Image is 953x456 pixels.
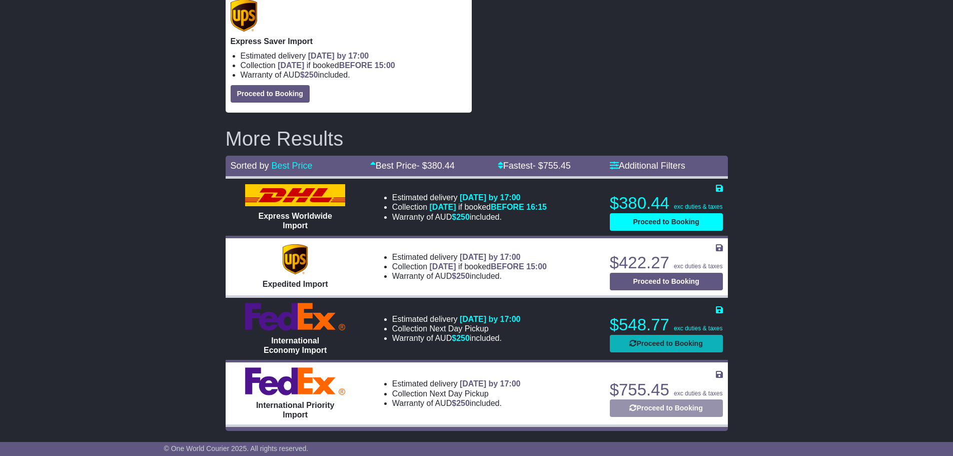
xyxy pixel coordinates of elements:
[456,334,470,342] span: 250
[264,336,327,354] span: International Economy Import
[231,161,269,171] span: Sorted by
[283,244,308,274] img: UPS (new): Expedited Import
[427,161,455,171] span: 380.44
[226,128,728,150] h2: More Results
[430,262,547,271] span: if booked
[526,203,547,211] span: 16:15
[278,61,395,70] span: if booked
[392,262,547,271] li: Collection
[674,263,722,270] span: exc duties & taxes
[305,71,318,79] span: 250
[256,401,334,419] span: International Priority Import
[452,213,470,221] span: $
[610,253,723,273] p: $422.27
[392,271,547,281] li: Warranty of AUD included.
[241,51,467,61] li: Estimated delivery
[430,203,547,211] span: if booked
[430,203,456,211] span: [DATE]
[430,262,456,271] span: [DATE]
[300,71,318,79] span: $
[543,161,571,171] span: 755.45
[460,253,521,261] span: [DATE] by 17:00
[231,85,310,103] button: Proceed to Booking
[533,161,571,171] span: - $
[245,303,345,331] img: FedEx Express: International Economy Import
[674,203,722,210] span: exc duties & taxes
[258,212,332,230] span: Express Worldwide Import
[164,444,309,452] span: © One World Courier 2025. All rights reserved.
[392,202,547,212] li: Collection
[460,379,521,388] span: [DATE] by 17:00
[460,193,521,202] span: [DATE] by 17:00
[308,52,369,60] span: [DATE] by 17:00
[392,398,521,408] li: Warranty of AUD included.
[456,272,470,280] span: 250
[392,389,521,398] li: Collection
[610,193,723,213] p: $380.44
[674,325,722,332] span: exc duties & taxes
[674,390,722,397] span: exc duties & taxes
[610,399,723,417] button: Proceed to Booking
[392,212,547,222] li: Warranty of AUD included.
[456,213,470,221] span: 250
[245,367,345,395] img: FedEx Express: International Priority Import
[392,379,521,388] li: Estimated delivery
[491,203,524,211] span: BEFORE
[610,335,723,352] button: Proceed to Booking
[375,61,395,70] span: 15:00
[430,324,489,333] span: Next Day Pickup
[430,389,489,398] span: Next Day Pickup
[610,213,723,231] button: Proceed to Booking
[610,380,723,400] p: $755.45
[392,333,521,343] li: Warranty of AUD included.
[491,262,524,271] span: BEFORE
[370,161,455,171] a: Best Price- $380.44
[241,61,467,70] li: Collection
[452,334,470,342] span: $
[231,37,467,46] p: Express Saver Import
[452,399,470,407] span: $
[241,70,467,80] li: Warranty of AUD included.
[272,161,313,171] a: Best Price
[526,262,547,271] span: 15:00
[456,399,470,407] span: 250
[263,280,328,288] span: Expedited Import
[392,324,521,333] li: Collection
[498,161,571,171] a: Fastest- $755.45
[417,161,455,171] span: - $
[452,272,470,280] span: $
[392,193,547,202] li: Estimated delivery
[610,161,685,171] a: Additional Filters
[610,315,723,335] p: $548.77
[392,252,547,262] li: Estimated delivery
[392,314,521,324] li: Estimated delivery
[245,184,345,206] img: DHL: Express Worldwide Import
[610,273,723,290] button: Proceed to Booking
[339,61,373,70] span: BEFORE
[278,61,304,70] span: [DATE]
[460,315,521,323] span: [DATE] by 17:00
